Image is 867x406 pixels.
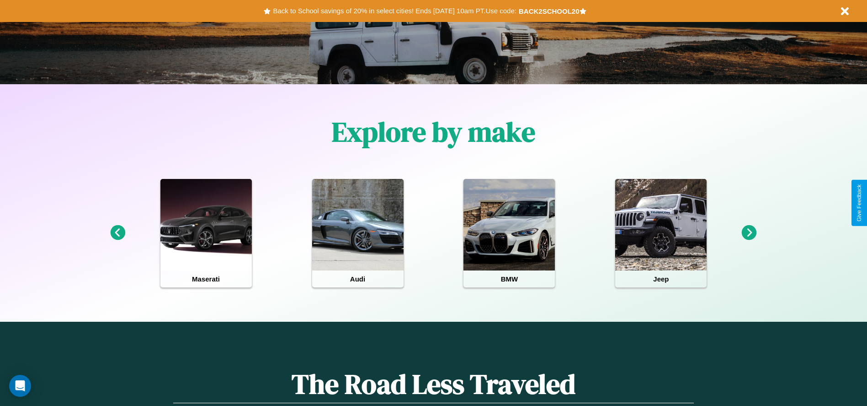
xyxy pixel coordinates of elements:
b: BACK2SCHOOL20 [519,7,580,15]
h4: Jeep [615,271,707,287]
h1: Explore by make [332,113,535,151]
h1: The Road Less Traveled [173,365,693,403]
button: Back to School savings of 20% in select cities! Ends [DATE] 10am PT.Use code: [271,5,518,17]
h4: Audi [312,271,404,287]
h4: BMW [463,271,555,287]
h4: Maserati [160,271,252,287]
div: Give Feedback [856,184,862,222]
div: Open Intercom Messenger [9,375,31,397]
